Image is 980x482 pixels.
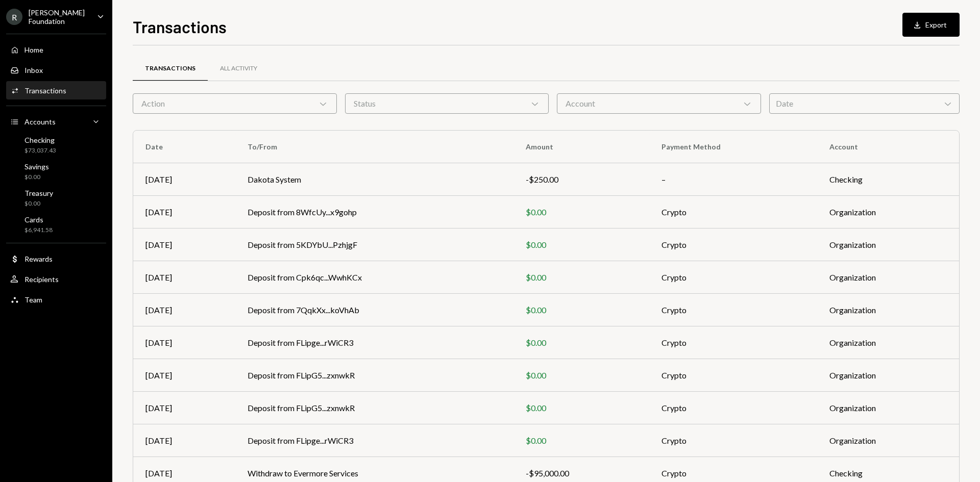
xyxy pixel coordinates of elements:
[6,212,106,237] a: Cards$6,941.58
[133,131,235,163] th: Date
[526,402,637,414] div: $0.00
[817,392,959,424] td: Organization
[817,163,959,196] td: Checking
[24,45,43,54] div: Home
[817,424,959,457] td: Organization
[235,163,513,196] td: Dakota System
[902,13,960,37] button: Export
[24,86,66,95] div: Transactions
[817,261,959,294] td: Organization
[817,229,959,261] td: Organization
[145,369,223,382] div: [DATE]
[526,304,637,316] div: $0.00
[145,304,223,316] div: [DATE]
[649,261,817,294] td: Crypto
[649,131,817,163] th: Payment Method
[145,206,223,218] div: [DATE]
[526,369,637,382] div: $0.00
[235,196,513,229] td: Deposit from 8WfcUy...x9gohp
[817,294,959,326] td: Organization
[24,199,53,208] div: $0.00
[24,146,56,155] div: $73,037.43
[133,56,208,82] a: Transactions
[235,326,513,359] td: Deposit from FLipge...rWiCR3
[24,255,53,263] div: Rewards
[6,61,106,79] a: Inbox
[208,56,269,82] a: All Activity
[649,359,817,392] td: Crypto
[6,81,106,99] a: Transactions
[29,8,89,26] div: [PERSON_NAME] Foundation
[526,435,637,447] div: $0.00
[526,337,637,349] div: $0.00
[526,206,637,218] div: $0.00
[133,16,227,37] h1: Transactions
[145,64,195,73] div: Transactions
[24,66,43,74] div: Inbox
[235,261,513,294] td: Deposit from Cpk6qc...WwhKCx
[24,295,42,304] div: Team
[557,93,761,114] div: Account
[6,249,106,268] a: Rewards
[526,239,637,251] div: $0.00
[145,435,223,447] div: [DATE]
[24,275,59,284] div: Recipients
[145,173,223,186] div: [DATE]
[24,215,53,224] div: Cards
[526,271,637,284] div: $0.00
[145,271,223,284] div: [DATE]
[345,93,549,114] div: Status
[526,173,637,186] div: -$250.00
[145,239,223,251] div: [DATE]
[6,133,106,157] a: Checking$73,037.43
[649,424,817,457] td: Crypto
[145,337,223,349] div: [DATE]
[769,93,960,114] div: Date
[220,64,257,73] div: All Activity
[235,229,513,261] td: Deposit from 5KDYbU...PzhjgF
[6,112,106,131] a: Accounts
[24,226,53,235] div: $6,941.58
[235,424,513,457] td: Deposit from FLipge...rWiCR3
[6,159,106,184] a: Savings$0.00
[133,93,337,114] div: Action
[649,196,817,229] td: Crypto
[649,326,817,359] td: Crypto
[817,131,959,163] th: Account
[526,467,637,479] div: -$95,000.00
[817,326,959,359] td: Organization
[24,136,56,144] div: Checking
[649,294,817,326] td: Crypto
[6,270,106,288] a: Recipients
[817,196,959,229] td: Organization
[24,189,53,197] div: Treasury
[817,359,959,392] td: Organization
[6,9,22,25] div: R
[6,186,106,210] a: Treasury$0.00
[235,294,513,326] td: Deposit from 7QqkXx...koVhAb
[649,229,817,261] td: Crypto
[145,402,223,414] div: [DATE]
[24,117,56,126] div: Accounts
[649,163,817,196] td: –
[24,162,49,171] div: Savings
[235,131,513,163] th: To/From
[235,392,513,424] td: Deposit from FLipG5...zxnwkR
[6,290,106,309] a: Team
[145,467,223,479] div: [DATE]
[235,359,513,392] td: Deposit from FLipG5...zxnwkR
[24,173,49,182] div: $0.00
[6,40,106,59] a: Home
[513,131,649,163] th: Amount
[649,392,817,424] td: Crypto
